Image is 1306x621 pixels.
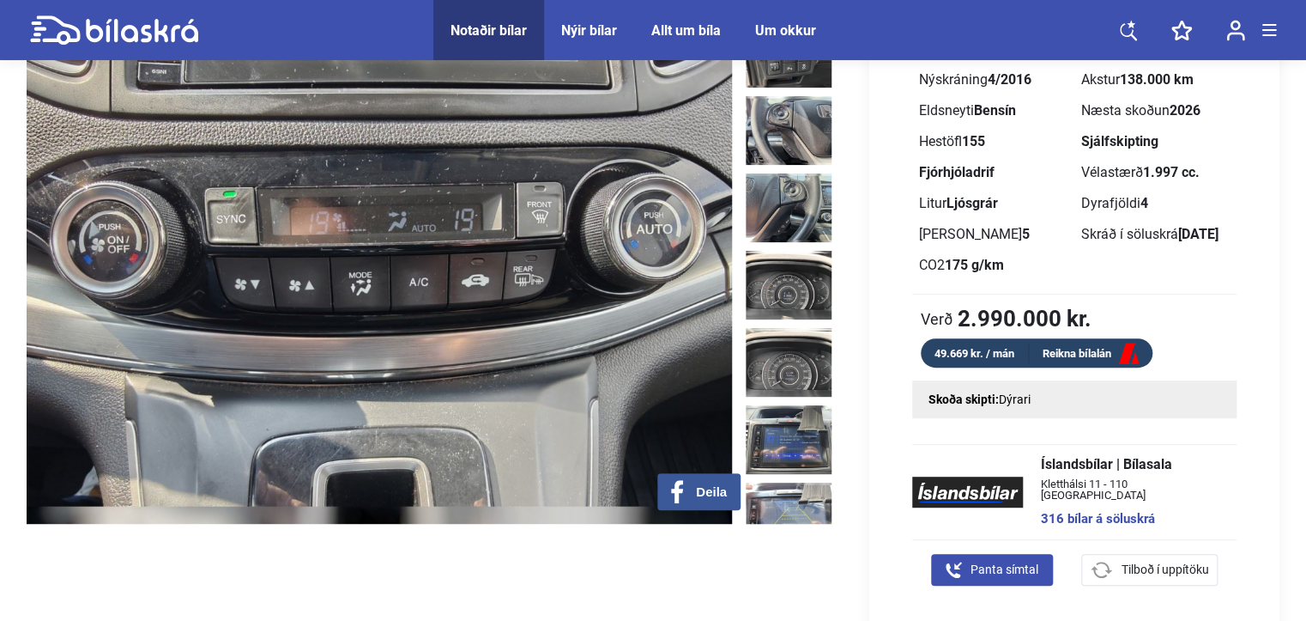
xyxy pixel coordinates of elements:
[746,251,831,320] img: 1749739300_3632562127150315072_22039273219942297.jpg
[746,405,831,474] img: 1749739301_3465372902559688912_22039274478414439.jpg
[1040,458,1219,472] span: Íslandsbílar | Bílasala
[962,133,985,149] b: 155
[1170,102,1200,119] b: 2026
[919,197,1067,210] div: Litur
[1081,228,1230,241] div: Skráð í söluskrá
[919,164,995,180] b: Fjórhjóladrif
[1040,513,1219,526] a: 316 bílar á söluskrá
[657,473,741,510] button: Deila
[958,307,1091,330] b: 2.990.000 kr.
[919,228,1067,241] div: [PERSON_NAME]
[1226,20,1245,41] img: user-login.svg
[921,310,953,327] span: Verð
[921,344,1029,363] div: 49.669 kr. / mán
[928,393,999,406] strong: Skoða skipti:
[1178,226,1218,242] b: [DATE]
[919,104,1067,118] div: Eldsneyti
[1081,133,1158,149] b: Sjálfskipting
[1143,164,1200,180] b: 1.997 cc.
[970,561,1038,579] span: Panta símtal
[450,22,527,39] a: Notaðir bílar
[919,259,1067,272] div: CO2
[1121,561,1208,579] span: Tilboð í uppítöku
[746,174,831,242] img: 1749739299_2861123323552171604_22039272482012844.jpg
[1029,344,1152,365] a: Reikna bílalán
[919,73,1067,87] div: Nýskráning
[1140,195,1148,211] b: 4
[1081,166,1230,180] div: Vélastærð
[746,328,831,397] img: 1749739301_1592149399879157826_22039273888439634.jpg
[696,484,727,500] span: Deila
[746,483,831,551] img: 1749739302_7612272263266020620_22039275115293862.jpg
[561,22,617,39] a: Nýir bílar
[1081,197,1230,210] div: Dyrafjöldi
[1040,478,1219,501] span: Kletthálsi 11 - 110 [GEOGRAPHIC_DATA]
[919,135,1067,149] div: Hestöfl
[999,393,1031,406] span: Dýrari
[1022,226,1030,242] b: 5
[945,257,1004,273] b: 175 g/km
[1081,73,1230,87] div: Akstur
[1081,104,1230,118] div: Næsta skoðun
[1120,71,1194,88] b: 138.000 km
[988,71,1031,88] b: 4/2016
[651,22,721,39] a: Allt um bíla
[974,102,1016,119] b: Bensín
[755,22,816,39] a: Um okkur
[746,96,831,165] img: 1749739299_2847975029023949945_22039271800314849.jpg
[946,195,998,211] b: Ljósgrár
